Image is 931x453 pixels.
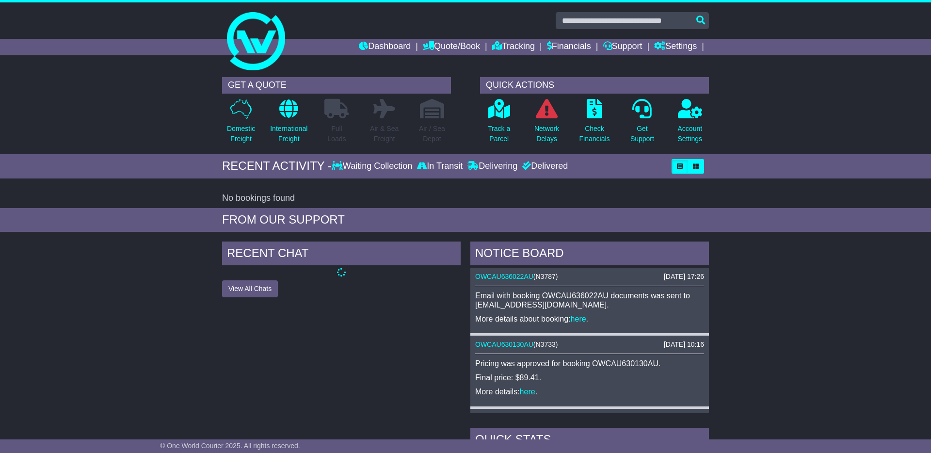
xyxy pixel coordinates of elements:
div: No bookings found [222,193,709,204]
div: ( ) [475,340,704,349]
a: NetworkDelays [534,98,560,149]
span: N3787 [536,273,556,280]
p: Air & Sea Freight [370,124,399,144]
a: Support [603,39,642,55]
div: GET A QUOTE [222,77,451,94]
div: RECENT ACTIVITY - [222,159,332,173]
a: here [571,315,586,323]
a: CheckFinancials [579,98,610,149]
a: here [520,388,535,396]
p: Track a Parcel [488,124,510,144]
a: Quote/Book [423,39,480,55]
div: NOTICE BOARD [470,242,709,268]
p: Email with booking OWCAU636022AU documents was sent to [EMAIL_ADDRESS][DOMAIN_NAME]. [475,291,704,309]
div: Delivering [465,161,520,172]
button: View All Chats [222,280,278,297]
a: Settings [654,39,697,55]
div: Waiting Collection [332,161,415,172]
a: InternationalFreight [270,98,308,149]
p: International Freight [270,124,307,144]
a: OWCAU630130AU [475,340,533,348]
p: Final price: $89.41. [475,373,704,382]
div: [DATE] 10:16 [664,340,704,349]
p: More details about booking: . [475,314,704,324]
p: Pricing was approved for booking OWCAU630130AU. [475,359,704,368]
p: Account Settings [678,124,703,144]
a: DomesticFreight [226,98,256,149]
a: Tracking [492,39,535,55]
p: Air / Sea Depot [419,124,445,144]
div: [DATE] 17:26 [664,273,704,281]
div: QUICK ACTIONS [480,77,709,94]
p: Get Support [630,124,654,144]
p: More details: . [475,387,704,396]
p: Network Delays [534,124,559,144]
p: Full Loads [324,124,349,144]
div: Delivered [520,161,568,172]
a: AccountSettings [677,98,703,149]
p: Domestic Freight [227,124,255,144]
a: GetSupport [630,98,655,149]
a: Financials [547,39,591,55]
a: Dashboard [359,39,411,55]
p: Check Financials [579,124,610,144]
div: In Transit [415,161,465,172]
div: FROM OUR SUPPORT [222,213,709,227]
a: OWCAU636022AU [475,273,533,280]
span: © One World Courier 2025. All rights reserved. [160,442,300,450]
div: ( ) [475,273,704,281]
a: Track aParcel [487,98,511,149]
div: RECENT CHAT [222,242,461,268]
span: N3733 [536,340,556,348]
